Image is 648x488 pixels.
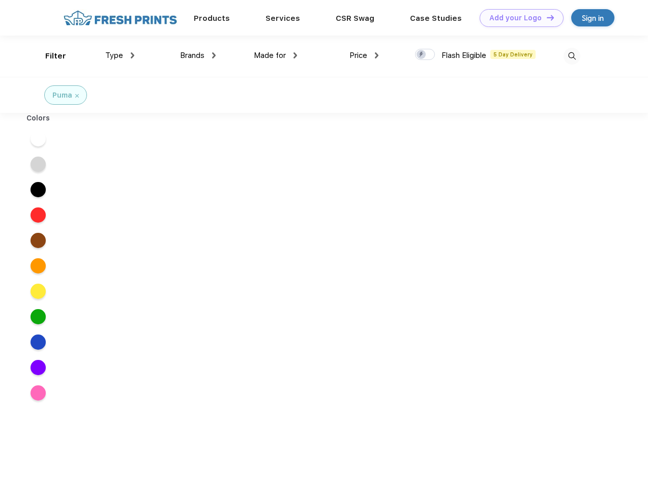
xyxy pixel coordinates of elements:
[61,9,180,27] img: fo%20logo%202.webp
[194,14,230,23] a: Products
[19,113,58,124] div: Colors
[105,51,123,60] span: Type
[349,51,367,60] span: Price
[52,90,72,101] div: Puma
[489,14,542,22] div: Add your Logo
[75,94,79,98] img: filter_cancel.svg
[336,14,374,23] a: CSR Swag
[131,52,134,58] img: dropdown.png
[266,14,300,23] a: Services
[180,51,204,60] span: Brands
[212,52,216,58] img: dropdown.png
[441,51,486,60] span: Flash Eligible
[490,50,536,59] span: 5 Day Delivery
[571,9,614,26] a: Sign in
[375,52,378,58] img: dropdown.png
[547,15,554,20] img: DT
[45,50,66,62] div: Filter
[293,52,297,58] img: dropdown.png
[254,51,286,60] span: Made for
[582,12,604,24] div: Sign in
[564,48,580,65] img: desktop_search.svg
